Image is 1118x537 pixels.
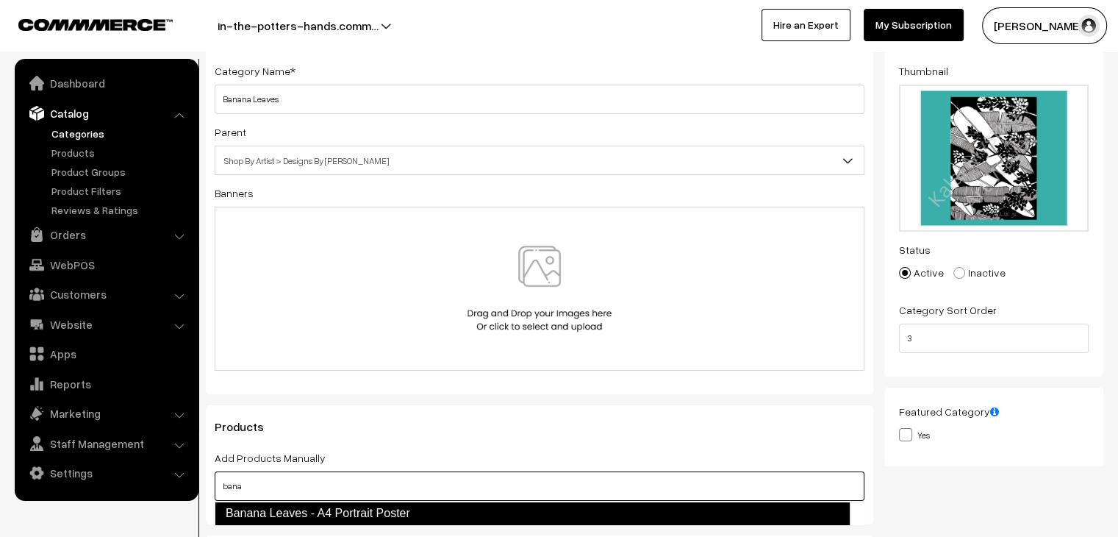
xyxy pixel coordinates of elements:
input: Enter Number [899,324,1089,353]
a: Hire an Expert [762,9,850,41]
a: Product Groups [48,164,193,179]
label: Add Products Manually [215,450,326,466]
span: Shop By Artist > Designs By Arundathi John [215,146,864,175]
span: Shop By Artist > Designs By Arundathi John [215,148,864,174]
label: Thumbnail [899,63,948,79]
a: Reports [18,371,193,397]
input: Select Products (Type and search) [215,472,864,501]
img: user [1078,15,1100,37]
a: Staff Management [18,430,193,457]
input: Category Name [215,85,864,114]
label: Active [899,265,944,280]
label: Category Sort Order [899,302,997,318]
a: Products [48,145,193,160]
label: Parent [215,124,246,140]
a: Settings [18,460,193,486]
label: Inactive [953,265,1006,280]
a: Apps [18,341,193,367]
a: Customers [18,281,193,307]
img: COMMMERCE [18,19,173,30]
a: Catalog [18,100,193,127]
button: in-the-potters-hands.comm… [166,7,430,44]
a: My Subscription [864,9,964,41]
label: Status [899,242,931,257]
label: Banners [215,185,254,201]
label: Featured Category [899,404,999,419]
a: Banana Leaves - A4 Portrait Poster [215,502,850,525]
label: Yes [899,427,930,442]
a: Orders [18,221,193,248]
span: Products [215,419,282,434]
a: Product Filters [48,183,193,199]
a: Website [18,311,193,338]
a: Reviews & Ratings [48,202,193,218]
button: [PERSON_NAME]… [982,7,1107,44]
label: Category Name [215,63,295,79]
a: Dashboard [18,70,193,96]
a: Categories [48,126,193,141]
a: COMMMERCE [18,15,147,32]
a: WebPOS [18,252,193,278]
a: Marketing [18,400,193,427]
